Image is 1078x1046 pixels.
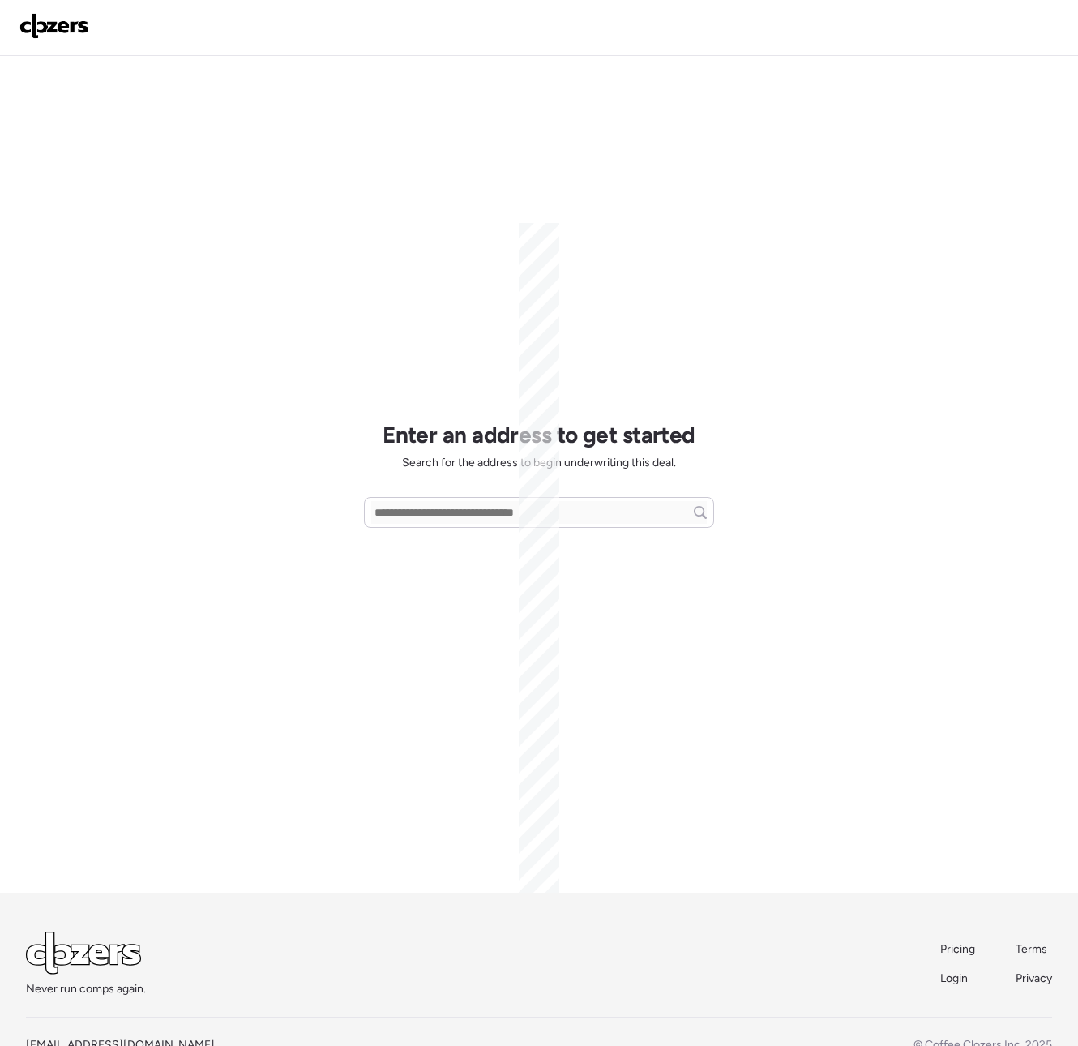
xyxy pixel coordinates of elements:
h1: Enter an address to get started [383,421,695,448]
span: Login [940,971,968,985]
span: Privacy [1016,971,1052,985]
span: Terms [1016,942,1047,956]
span: Search for the address to begin underwriting this deal. [402,455,676,471]
a: Pricing [940,941,977,958]
a: Terms [1016,941,1052,958]
span: Never run comps again. [26,981,146,997]
span: Pricing [940,942,975,956]
a: Login [940,971,977,987]
img: Logo Light [26,932,141,975]
a: Privacy [1016,971,1052,987]
img: Logo [19,13,89,39]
